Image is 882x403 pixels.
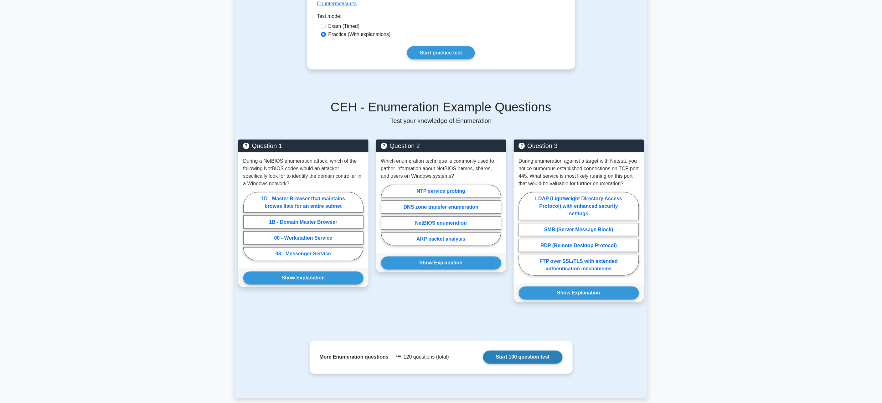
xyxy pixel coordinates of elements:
[243,192,364,213] label: 1D - Master Browser that maintains browse lists for an entire subnet
[519,255,639,276] label: FTP over SSL/TLS with extended authentication mechanisms
[381,185,501,198] label: NTP service probing
[317,13,565,23] div: Test mode:
[328,31,391,38] label: Practice (With explanations)
[328,23,360,30] label: Exam (Timed)
[519,239,639,252] label: RDP (Remote Desktop Protocol)
[243,142,364,150] h5: Question 1
[519,157,639,187] p: During enumeration against a target with Netstat, you notice numerous established connections on ...
[243,247,364,261] label: 03 - Messenger Service
[243,157,364,187] p: During a NetBIOS enumeration attack, which of the following NetBIOS codes would an attacker speci...
[519,142,639,150] h5: Question 3
[243,272,364,285] button: Show Explanation
[381,217,501,230] label: NetBIOS enumeration
[519,192,639,220] label: LDAP (Lightweight Directory Access Protocol) with enhanced security settings
[238,99,644,115] h5: CEH - Enumeration Example Questions
[381,157,501,180] p: Which enumeration technique is commonly used to gather information about NetBIOS names, shares, a...
[407,46,475,59] a: Start practice test
[381,232,501,246] label: ARP packet analysis
[238,117,644,125] p: Test your knowledge of Enumeration
[381,201,501,214] label: DNS zone transfer enumeration
[381,257,501,270] button: Show Explanation
[519,287,639,300] button: Show Explanation
[519,223,639,236] label: SMB (Server Message Block)
[243,216,364,229] label: 1B - Domain Master Browser
[483,351,563,364] a: Start 100 question test
[381,142,501,150] h5: Question 2
[243,232,364,245] label: 00 - Workstation Service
